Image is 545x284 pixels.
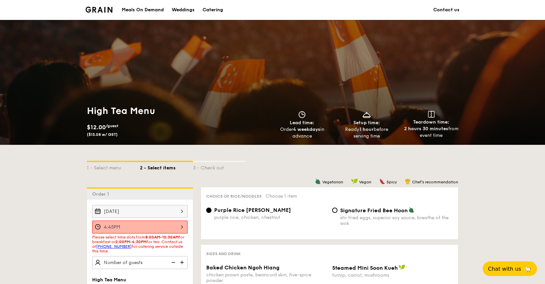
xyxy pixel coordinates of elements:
img: icon-vegetarian.fe4039eb.svg [315,178,321,184]
img: icon-vegan.f8ff3823.svg [351,178,358,184]
span: 🦙 [524,265,532,273]
input: Number of guests [92,256,188,269]
img: icon-dish.430c3a2e.svg [362,111,372,118]
img: icon-clock.2db775ea.svg [297,111,307,118]
span: Setup time: [353,120,380,126]
div: purple rice, chicken, chestnut [214,215,327,220]
span: Please select time slots from for breakfast or for tea. Contact us at for catering service outsid... [92,235,184,253]
span: Spicy [387,180,397,184]
span: Teardown time: [413,119,449,125]
input: Signature Fried Bee Hoonstir fried eggs, superior soy sauce, breathe of the wok [332,208,337,213]
button: Chat with us🦙 [483,261,537,276]
span: /guest [106,124,118,128]
span: $12.00 [87,124,106,131]
strong: 2 hours 30 minutes [404,126,448,132]
span: Signature Fried Bee Hoon [340,207,408,214]
div: stir fried eggs, superior soy sauce, breathe of the wok [340,215,453,226]
strong: 1 hour [359,127,374,132]
a: Logotype [86,7,112,13]
span: Purple Rice [PERSON_NAME] [214,207,291,213]
span: Vegan [359,180,371,184]
span: Choose 1 item [266,193,297,199]
span: Chat with us [488,266,521,272]
strong: 4 weekdays [293,127,320,132]
div: 2 - Select items [140,162,193,171]
input: Purple Rice [PERSON_NAME]purple rice, chicken, chestnut [206,208,212,213]
span: Sides and Drink [206,251,241,256]
span: High Tea Menu [92,277,126,283]
a: [PHONE_NUMBER] [96,244,132,249]
img: icon-teardown.65201eee.svg [428,111,435,118]
div: chicken prawn paste, beancurd skin, five-spice powder [206,272,327,283]
img: icon-add.58712e84.svg [178,256,188,269]
span: Order 1 [92,191,112,197]
span: Lead time: [290,120,314,126]
h1: High Tea Menu [87,105,270,117]
span: Baked Chicken Ngoh Hiang [206,264,279,271]
div: from event time [401,126,461,139]
div: turnip, carrot, mushrooms [332,272,453,278]
div: 3 - Check out [193,162,246,171]
span: Choice of rice/noodles [206,194,262,199]
div: Ready before serving time [337,126,396,140]
input: Event time [92,221,188,234]
img: Grain [86,7,112,13]
img: icon-reduce.1d2dbef1.svg [168,256,178,269]
span: ($13.08 w/ GST) [87,132,118,137]
span: Vegetarian [322,180,343,184]
span: Steamed Mini Soon Kueh [332,265,398,271]
div: 1 - Select menu [87,162,140,171]
img: icon-vegan.f8ff3823.svg [398,264,405,270]
img: icon-chef-hat.a58ddaea.svg [405,178,411,184]
div: Order in advance [272,126,332,140]
strong: 2:00PM-4:30PM [115,239,147,244]
img: icon-vegetarian.fe4039eb.svg [408,207,414,213]
strong: 8:00AM-10:30AM [145,235,179,239]
img: icon-spicy.37a8142b.svg [379,178,385,184]
input: Event date [92,205,188,218]
span: Chef's recommendation [412,180,458,184]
